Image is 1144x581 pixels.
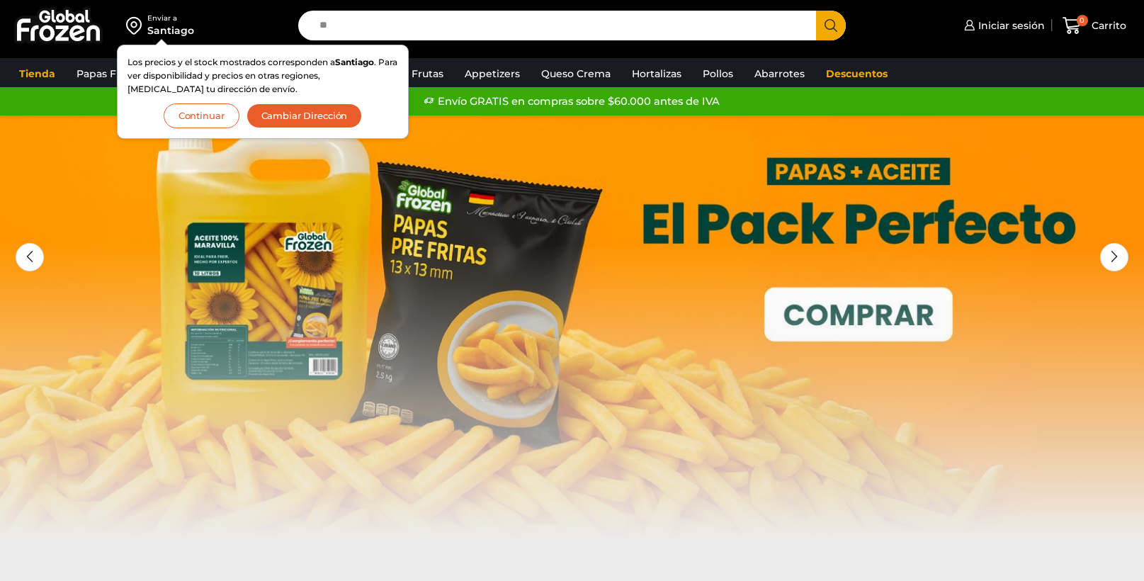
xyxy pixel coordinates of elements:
a: Tienda [12,60,62,87]
button: Cambiar Dirección [247,103,363,128]
a: 0 Carrito [1059,9,1130,43]
div: Previous slide [16,243,44,271]
span: Iniciar sesión [975,18,1045,33]
a: Appetizers [458,60,527,87]
div: Next slide [1100,243,1128,271]
button: Search button [816,11,846,40]
img: address-field-icon.svg [126,13,147,38]
strong: Santiago [335,57,374,67]
p: Los precios y el stock mostrados corresponden a . Para ver disponibilidad y precios en otras regi... [128,55,398,96]
a: Abarrotes [747,60,812,87]
div: Santiago [147,23,194,38]
a: Pollos [696,60,740,87]
a: Descuentos [819,60,895,87]
button: Continuar [164,103,239,128]
a: Iniciar sesión [961,11,1045,40]
span: Carrito [1088,18,1126,33]
div: Enviar a [147,13,194,23]
a: Papas Fritas [69,60,145,87]
span: 0 [1077,15,1088,26]
a: Hortalizas [625,60,689,87]
a: Queso Crema [534,60,618,87]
